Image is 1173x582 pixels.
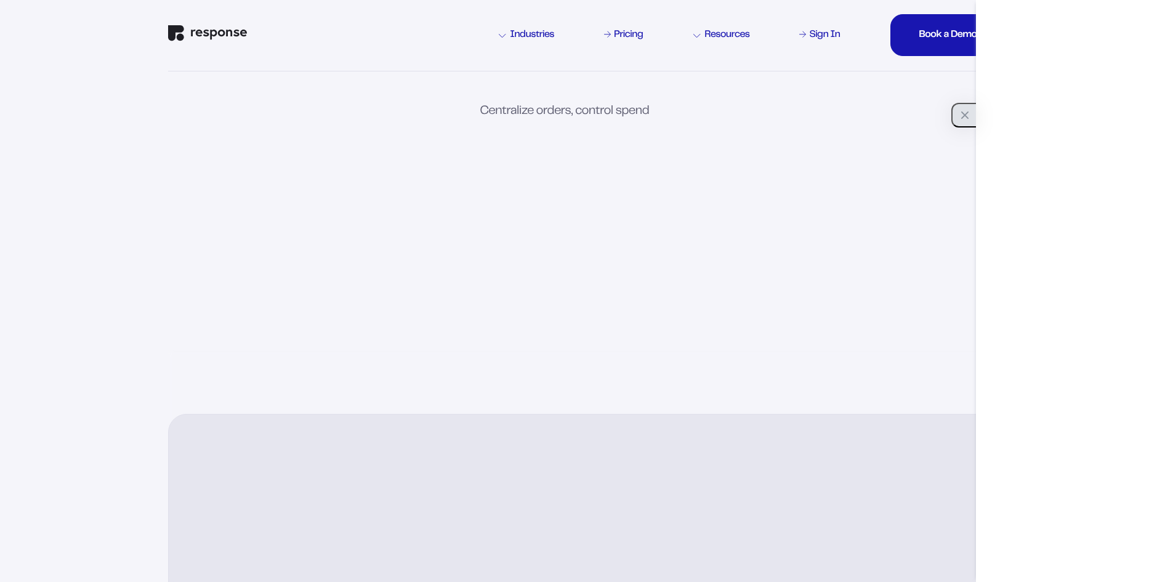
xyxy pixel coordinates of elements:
div: Industries [499,30,554,40]
div: Centralize orders, control spend [480,105,755,118]
img: Response Logo [168,25,247,41]
div: Resources [693,30,749,40]
a: Pricing [602,28,645,42]
a: Sign In [797,28,842,42]
div: Book a Demo [919,30,977,40]
a: Response Home [168,25,247,44]
div: Sign In [809,30,840,40]
div: Pricing [614,30,643,40]
button: Book a DemoBook a DemoBook a DemoBook a DemoBook a DemoBook a Demo [890,14,1005,56]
